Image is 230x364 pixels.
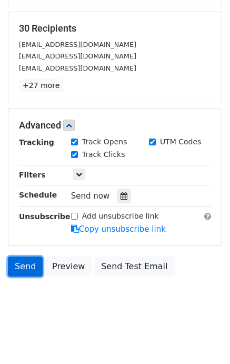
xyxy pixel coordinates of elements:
[82,149,125,160] label: Track Clicks
[19,23,211,34] h5: 30 Recipients
[19,64,136,72] small: [EMAIL_ADDRESS][DOMAIN_NAME]
[19,191,57,199] strong: Schedule
[177,313,230,364] iframe: Chat Widget
[177,313,230,364] div: Widget de chat
[71,224,166,234] a: Copy unsubscribe link
[71,191,110,201] span: Send now
[82,136,127,147] label: Track Opens
[94,257,174,277] a: Send Test Email
[19,41,136,48] small: [EMAIL_ADDRESS][DOMAIN_NAME]
[45,257,92,277] a: Preview
[19,138,54,146] strong: Tracking
[19,171,46,179] strong: Filters
[19,212,71,221] strong: Unsubscribe
[19,79,63,92] a: +27 more
[19,52,136,60] small: [EMAIL_ADDRESS][DOMAIN_NAME]
[19,120,211,131] h5: Advanced
[82,211,159,222] label: Add unsubscribe link
[8,257,43,277] a: Send
[160,136,201,147] label: UTM Codes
